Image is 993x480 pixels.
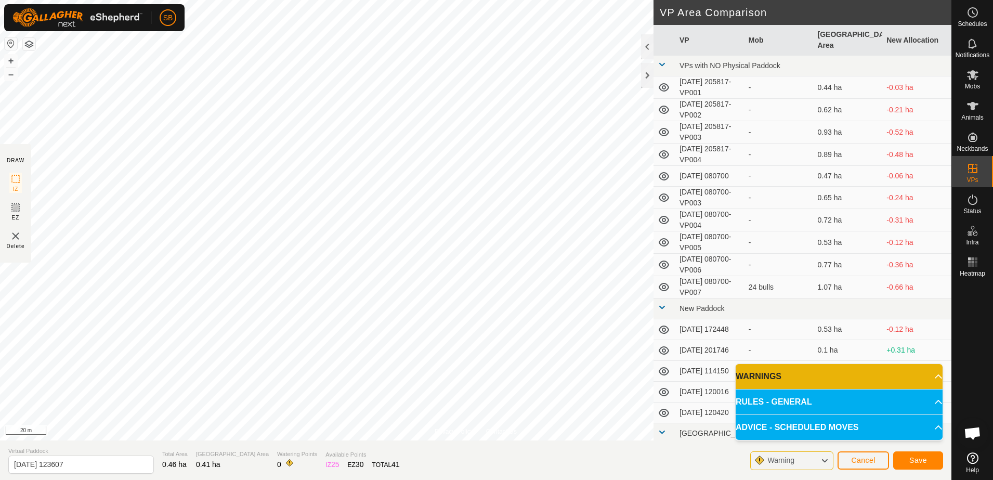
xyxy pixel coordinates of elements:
td: 0.73 ha [814,361,883,382]
td: [DATE] 205817-VP001 [675,76,744,99]
div: - [749,260,809,270]
td: [DATE] 120016 [675,382,744,403]
span: Total Area [162,450,188,459]
td: [DATE] 205817-VP002 [675,99,744,121]
td: [DATE] 201746 [675,340,744,361]
span: SB [163,12,173,23]
td: 0.47 ha [814,166,883,187]
span: WARNINGS [736,370,781,383]
span: ADVICE - SCHEDULED MOVES [736,421,858,434]
span: Notifications [956,52,989,58]
span: 41 [391,460,400,469]
td: [DATE] 080700-VP003 [675,187,744,209]
td: [DATE] 080700-VP005 [675,231,744,254]
td: [DATE] 172448 [675,319,744,340]
span: Warning [767,456,794,464]
div: - [749,127,809,138]
div: - [749,215,809,226]
span: Mobs [965,83,980,89]
button: Map Layers [23,38,35,50]
span: VPs with NO Physical Paddock [680,61,780,70]
p-accordion-header: RULES - GENERAL [736,390,943,414]
span: IZ [13,185,19,193]
td: -0.48 ha [882,144,951,166]
td: [DATE] 205817-VP004 [675,144,744,166]
td: [DATE] 080700-VP006 [675,254,744,276]
td: -0.66 ha [882,276,951,299]
span: 30 [356,460,364,469]
div: - [749,237,809,248]
span: Delete [7,242,25,250]
span: 0.46 ha [162,460,187,469]
button: Reset Map [5,37,17,50]
span: Schedules [958,21,987,27]
span: 0.41 ha [196,460,220,469]
th: VP [675,25,744,56]
span: Save [909,456,927,464]
div: 24 bulls [749,282,809,293]
td: 0.62 ha [814,99,883,121]
span: [GEOGRAPHIC_DATA] Area [196,450,269,459]
div: - [749,324,809,335]
th: New Allocation [882,25,951,56]
td: -0.36 ha [882,254,951,276]
span: EZ [12,214,20,222]
td: -0.03 ha [882,76,951,99]
th: [GEOGRAPHIC_DATA] Area [814,25,883,56]
div: TOTAL [372,459,400,470]
th: Mob [744,25,814,56]
span: Watering Points [277,450,317,459]
div: EZ [348,459,364,470]
span: VPs [966,177,978,183]
td: [DATE] 205817-VP003 [675,121,744,144]
button: + [5,55,17,67]
h2: VP Area Comparison [660,6,951,19]
p-accordion-header: WARNINGS [736,364,943,389]
td: [DATE] 080700-VP007 [675,276,744,299]
div: - [749,105,809,115]
a: Privacy Policy [435,427,474,436]
div: - [749,171,809,181]
td: -0.24 ha [882,187,951,209]
td: -0.12 ha [882,319,951,340]
span: Help [966,467,979,473]
td: -0.21 ha [882,99,951,121]
td: [DATE] 080700-VP004 [675,209,744,231]
td: 0.89 ha [814,144,883,166]
td: 0.93 ha [814,121,883,144]
div: - [749,82,809,93]
span: Neckbands [957,146,988,152]
td: [DATE] 080700 [675,166,744,187]
span: Infra [966,239,978,245]
p-accordion-header: ADVICE - SCHEDULED MOVES [736,415,943,440]
td: 0.53 ha [814,231,883,254]
a: Help [952,448,993,477]
a: Contact Us [486,427,517,436]
span: 25 [331,460,339,469]
td: [DATE] 114150 [675,361,744,382]
span: [GEOGRAPHIC_DATA] [680,429,755,437]
span: New Paddock [680,304,724,313]
td: -0.06 ha [882,166,951,187]
td: 0.53 ha [814,319,883,340]
button: Save [893,451,943,470]
a: Open chat [957,418,988,449]
img: VP [9,230,22,242]
img: Gallagher Logo [12,8,142,27]
button: Cancel [838,451,889,470]
span: Heatmap [960,270,985,277]
div: - [749,192,809,203]
td: 0.44 ha [814,76,883,99]
span: Virtual Paddock [8,447,154,456]
button: – [5,68,17,81]
td: -0.52 ha [882,121,951,144]
span: Available Points [325,450,399,459]
div: IZ [325,459,339,470]
td: 0.65 ha [814,187,883,209]
td: 1.07 ha [814,276,883,299]
td: [DATE] 120420 [675,403,744,423]
td: -0.31 ha [882,209,951,231]
td: -0.32 ha [882,361,951,382]
td: 0.1 ha [814,340,883,361]
div: DRAW [7,157,24,164]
